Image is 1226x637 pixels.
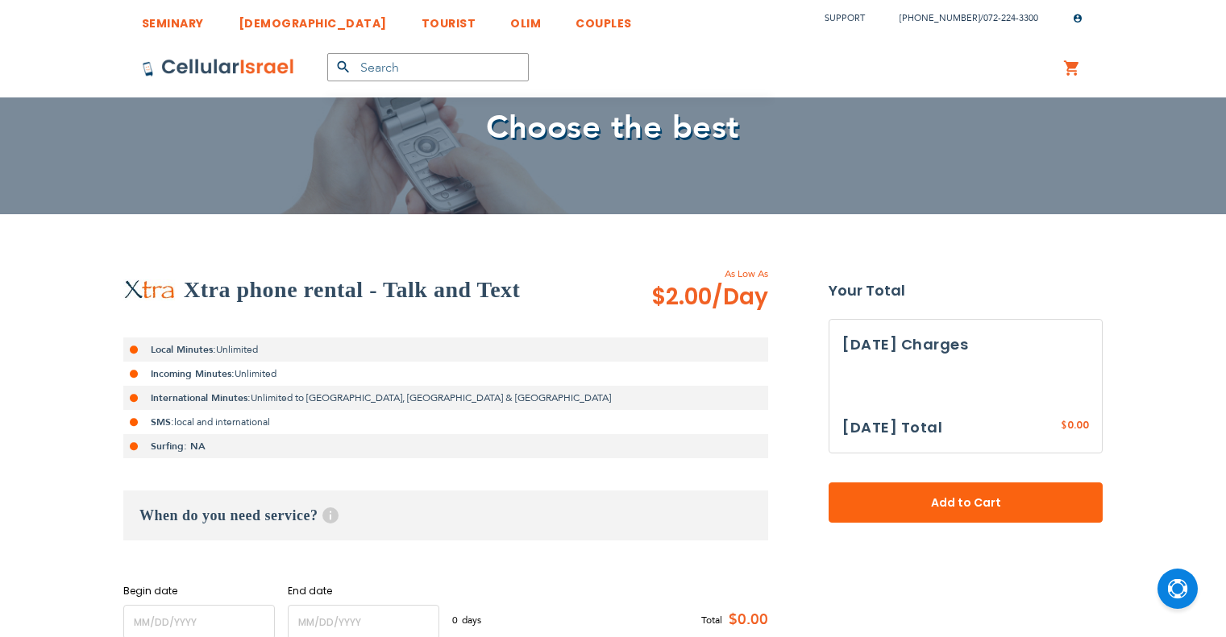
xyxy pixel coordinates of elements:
[1067,418,1089,432] span: 0.00
[151,343,216,356] strong: Local Minutes:
[608,267,768,281] span: As Low As
[829,279,1103,303] strong: Your Total
[123,386,768,410] li: Unlimited to [GEOGRAPHIC_DATA], [GEOGRAPHIC_DATA] & [GEOGRAPHIC_DATA]
[452,613,462,627] span: 0
[184,274,520,306] h2: Xtra phone rental - Talk and Text
[239,4,387,34] a: [DEMOGRAPHIC_DATA]
[151,440,206,453] strong: Surfing: NA
[123,279,176,300] img: Xtra phone rental - Talk and Text
[151,367,235,380] strong: Incoming Minutes:
[288,584,439,598] label: End date
[576,4,632,34] a: COUPLES
[882,494,1049,511] span: Add to Cart
[486,105,740,150] span: Choose the best
[123,490,768,540] h3: When do you need service?
[142,4,204,34] a: SEMINARY
[900,12,980,24] a: [PHONE_NUMBER]
[1061,419,1067,433] span: $
[151,391,251,404] strong: International Minutes:
[701,613,722,627] span: Total
[123,584,275,598] label: Begin date
[842,333,1089,357] h3: [DATE] Charges
[842,416,942,440] h3: [DATE] Total
[651,281,768,313] span: $2.00
[327,53,529,81] input: Search
[123,337,768,362] li: Unlimited
[123,362,768,386] li: Unlimited
[722,608,768,632] span: $0.00
[883,6,1038,30] li: /
[422,4,476,34] a: TOURIST
[123,410,768,434] li: local and international
[151,416,174,428] strong: SMS:
[462,613,481,627] span: days
[983,12,1038,24] a: 072-224-3300
[322,507,339,523] span: Help
[825,12,865,24] a: Support
[142,58,295,77] img: Cellular Israel Logo
[712,281,768,313] span: /Day
[829,482,1103,523] button: Add to Cart
[510,4,541,34] a: OLIM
